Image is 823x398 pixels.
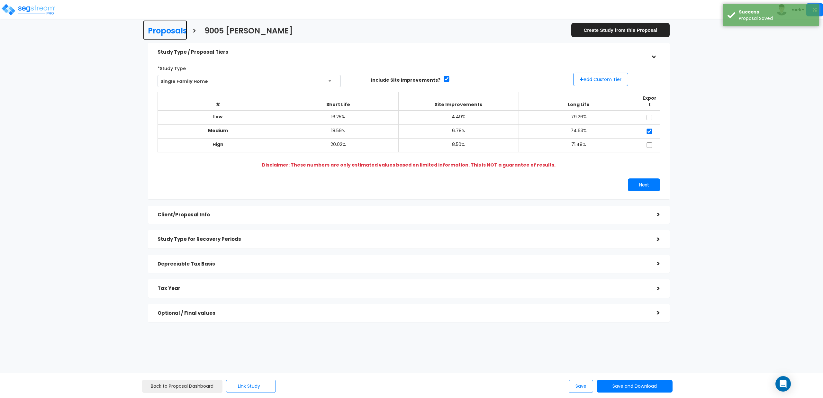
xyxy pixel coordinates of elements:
th: Short Life [278,92,398,111]
th: # [158,92,278,111]
div: > [647,234,660,244]
th: Export [639,92,660,111]
label: *Study Type [158,63,186,72]
h5: Study Type / Proposal Tiers [158,50,647,55]
a: 9005 [PERSON_NAME] [200,20,293,40]
div: > [648,46,658,59]
button: Add Custom Tier [573,73,628,86]
td: 79.26% [519,111,639,125]
label: Include Site Improvements? [371,77,440,83]
div: Proposal Saved [739,15,814,22]
b: Low [213,113,222,120]
td: 74.63% [519,124,639,138]
b: Medium [208,127,228,134]
span: Single Family Home [158,75,341,87]
div: Success [739,9,814,15]
div: Open Intercom Messenger [775,376,791,392]
h3: > [192,27,196,37]
h5: Client/Proposal Info [158,212,647,218]
button: Next [628,178,660,191]
div: > [647,210,660,220]
h5: Depreciable Tax Basis [158,261,647,267]
h5: Tax Year [158,286,647,291]
th: Site Improvements [398,92,519,111]
div: > [647,259,660,269]
h5: Study Type for Recovery Periods [158,237,647,242]
td: 71.48% [519,138,639,152]
td: 8.50% [398,138,519,152]
h3: Proposals [148,27,187,37]
a: Create Study from this Proposal [571,23,670,37]
h5: Optional / Final values [158,311,647,316]
div: > [647,308,660,318]
td: 4.49% [398,111,519,125]
div: > [647,284,660,294]
button: Save and Download [597,380,673,393]
img: logo_pro_r.png [1,3,56,16]
a: Back to Proposal Dashboard [142,380,222,393]
h3: 9005 [PERSON_NAME] [204,27,293,37]
button: Save [569,380,593,393]
span: Single Family Home [158,75,340,87]
td: 20.02% [278,138,398,152]
b: High [213,141,223,148]
th: Long Life [519,92,639,111]
a: Proposals [143,20,187,40]
td: 6.78% [398,124,519,138]
td: 18.59% [278,124,398,138]
button: Link Study [226,380,276,393]
td: 16.25% [278,111,398,125]
b: Disclaimer: These numbers are only estimated values based on limited information. This is NOT a g... [262,162,556,168]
